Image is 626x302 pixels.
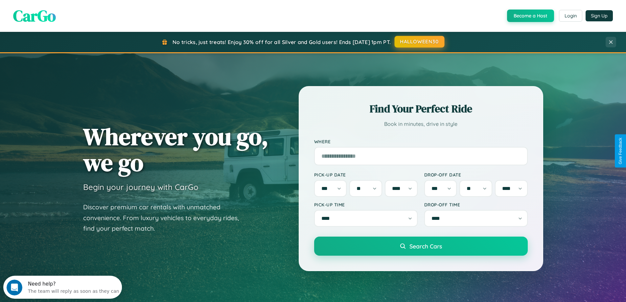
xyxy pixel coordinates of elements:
[83,182,198,192] h3: Begin your journey with CarGo
[409,243,442,250] span: Search Cars
[314,237,528,256] button: Search Cars
[83,124,268,175] h1: Wherever you go, we go
[173,39,391,45] span: No tricks, just treats! Enjoy 30% off for all Silver and Gold users! Ends [DATE] 1pm PT.
[314,139,528,144] label: Where
[3,3,122,21] div: Open Intercom Messenger
[559,10,582,22] button: Login
[314,119,528,129] p: Book in minutes, drive in style
[83,202,247,234] p: Discover premium car rentals with unmatched convenience. From luxury vehicles to everyday rides, ...
[7,280,22,295] iframe: Intercom live chat
[25,6,116,11] div: Need help?
[314,202,418,207] label: Pick-up Time
[507,10,554,22] button: Become a Host
[314,102,528,116] h2: Find Your Perfect Ride
[618,138,623,164] div: Give Feedback
[424,172,528,177] label: Drop-off Date
[13,5,56,27] span: CarGo
[3,276,122,299] iframe: Intercom live chat discovery launcher
[395,36,445,48] button: HALLOWEEN30
[424,202,528,207] label: Drop-off Time
[586,10,613,21] button: Sign Up
[25,11,116,18] div: The team will reply as soon as they can
[314,172,418,177] label: Pick-up Date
